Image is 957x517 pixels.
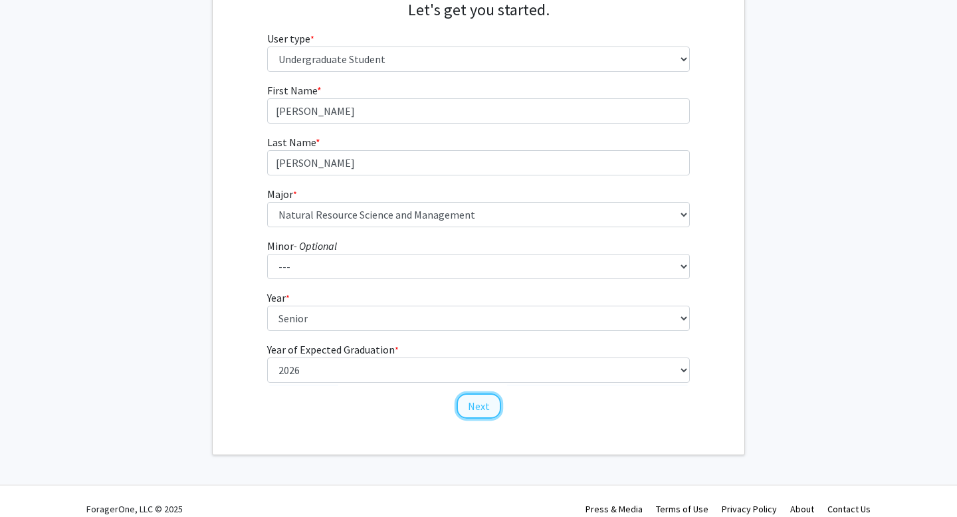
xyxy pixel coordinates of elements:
[267,31,314,47] label: User type
[790,503,814,515] a: About
[585,503,643,515] a: Press & Media
[827,503,871,515] a: Contact Us
[267,136,316,149] span: Last Name
[457,393,501,419] button: Next
[10,457,56,507] iframe: Chat
[656,503,708,515] a: Terms of Use
[267,84,317,97] span: First Name
[267,1,691,20] h4: Let's get you started.
[267,186,297,202] label: Major
[267,238,337,254] label: Minor
[722,503,777,515] a: Privacy Policy
[267,342,399,358] label: Year of Expected Graduation
[294,239,337,253] i: - Optional
[267,290,290,306] label: Year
